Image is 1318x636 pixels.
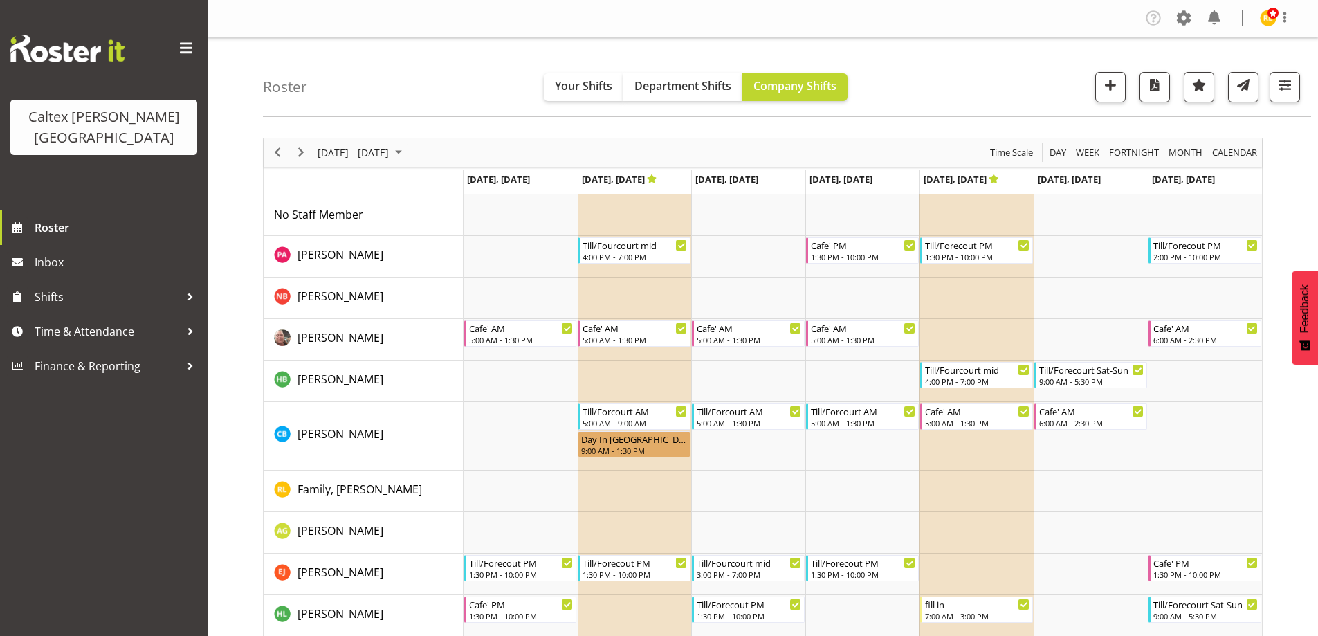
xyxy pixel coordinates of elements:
h4: Roster [263,79,307,95]
div: Cafe' AM [811,321,915,335]
a: [PERSON_NAME] [298,371,383,388]
div: 1:30 PM - 10:00 PM [811,251,915,262]
button: August 2025 [315,144,408,161]
button: Feedback - Show survey [1292,271,1318,365]
a: No Staff Member [274,206,363,223]
div: 1:30 PM - 10:00 PM [583,569,687,580]
div: Bullock, Christopher"s event - Day In Lieu Begin From Tuesday, August 26, 2025 at 9:00:00 AM GMT+... [578,431,690,457]
div: Atherton, Peter"s event - Till/Forecout PM Begin From Friday, August 29, 2025 at 1:30:00 PM GMT+1... [920,237,1033,264]
div: 1:30 PM - 10:00 PM [925,251,1029,262]
div: Till/Forecout PM [697,597,801,611]
span: [PERSON_NAME] [298,247,383,262]
span: [DATE], [DATE] [695,173,758,185]
a: [PERSON_NAME] [298,246,383,263]
button: Highlight an important date within the roster. [1184,72,1214,102]
img: Rosterit website logo [10,35,125,62]
div: 5:00 AM - 1:30 PM [811,417,915,428]
div: Lewis, Hayden"s event - Till/Forecout PM Begin From Wednesday, August 27, 2025 at 1:30:00 PM GMT+... [692,597,805,623]
span: Fortnight [1108,144,1160,161]
div: Till/Forcourt AM [811,404,915,418]
div: Broome, Heath"s event - Till/Fourcourt mid Begin From Friday, August 29, 2025 at 4:00:00 PM GMT+1... [920,362,1033,388]
div: Bullock, Christopher"s event - Till/Forcourt AM Begin From Tuesday, August 26, 2025 at 5:00:00 AM... [578,403,690,430]
div: Braxton, Jeanette"s event - Cafe' AM Begin From Wednesday, August 27, 2025 at 5:00:00 AM GMT+12:0... [692,320,805,347]
span: Month [1167,144,1204,161]
div: 3:00 PM - 7:00 PM [697,569,801,580]
span: [DATE], [DATE] [1038,173,1101,185]
button: Send a list of all shifts for the selected filtered period to all rostered employees. [1228,72,1258,102]
div: Till/Forecout PM [925,238,1029,252]
div: Lewis, Hayden"s event - Cafe' PM Begin From Monday, August 25, 2025 at 1:30:00 PM GMT+12:00 Ends ... [464,597,577,623]
span: [DATE], [DATE] [467,173,530,185]
span: Time Scale [989,144,1034,161]
a: [PERSON_NAME] [298,564,383,581]
div: Braxton, Jeanette"s event - Cafe' AM Begin From Tuesday, August 26, 2025 at 5:00:00 AM GMT+12:00 ... [578,320,690,347]
div: Braxton, Jeanette"s event - Cafe' AM Begin From Monday, August 25, 2025 at 5:00:00 AM GMT+12:00 E... [464,320,577,347]
div: Day In [GEOGRAPHIC_DATA] [581,432,687,446]
div: Till/Fourcourt mid [583,238,687,252]
div: 5:00 AM - 1:30 PM [469,334,574,345]
span: [PERSON_NAME] [298,289,383,304]
span: Shifts [35,287,180,307]
div: 2:00 PM - 10:00 PM [1153,251,1258,262]
div: Braxton, Jeanette"s event - Cafe' AM Begin From Thursday, August 28, 2025 at 5:00:00 AM GMT+12:00... [806,320,919,347]
div: 5:00 AM - 9:00 AM [583,417,687,428]
span: calendar [1211,144,1258,161]
a: Family, [PERSON_NAME] [298,481,422,498]
button: Your Shifts [544,73,623,101]
div: 5:00 AM - 1:30 PM [925,417,1029,428]
div: Atherton, Peter"s event - Cafe' PM Begin From Thursday, August 28, 2025 at 1:30:00 PM GMT+12:00 E... [806,237,919,264]
button: Timeline Week [1074,144,1102,161]
div: Bullock, Christopher"s event - Till/Forcourt AM Begin From Wednesday, August 27, 2025 at 5:00:00 ... [692,403,805,430]
div: Cafe' AM [925,404,1029,418]
span: Your Shifts [555,78,612,93]
div: Braxton, Jeanette"s event - Cafe' AM Begin From Sunday, August 31, 2025 at 6:00:00 AM GMT+12:00 E... [1148,320,1261,347]
div: Cafe' AM [697,321,801,335]
td: Broome, Heath resource [264,361,464,402]
div: 6:00 AM - 2:30 PM [1039,417,1144,428]
span: [DATE], [DATE] [924,173,999,185]
div: Bullock, Christopher"s event - Cafe' AM Begin From Saturday, August 30, 2025 at 6:00:00 AM GMT+12... [1034,403,1147,430]
a: [PERSON_NAME] [298,426,383,442]
div: Bullock, Christopher"s event - Till/Forcourt AM Begin From Thursday, August 28, 2025 at 5:00:00 A... [806,403,919,430]
div: 5:00 AM - 1:30 PM [697,334,801,345]
div: Johns, Erin"s event - Till/Fourcourt mid Begin From Wednesday, August 27, 2025 at 3:00:00 PM GMT+... [692,555,805,581]
span: Time & Attendance [35,321,180,342]
span: Family, [PERSON_NAME] [298,482,422,497]
div: fill in [925,597,1029,611]
span: [DATE], [DATE] [809,173,872,185]
button: Download a PDF of the roster according to the set date range. [1139,72,1170,102]
span: [PERSON_NAME] [298,565,383,580]
div: Bullock, Christopher"s event - Cafe' AM Begin From Friday, August 29, 2025 at 5:00:00 AM GMT+12:0... [920,403,1033,430]
div: August 25 - 31, 2025 [313,138,410,167]
div: Atherton, Peter"s event - Till/Forecout PM Begin From Sunday, August 31, 2025 at 2:00:00 PM GMT+1... [1148,237,1261,264]
div: 1:30 PM - 10:00 PM [1153,569,1258,580]
button: Timeline Day [1047,144,1069,161]
button: Previous [268,144,287,161]
span: [DATE] - [DATE] [316,144,390,161]
span: [PERSON_NAME] [298,372,383,387]
div: Johns, Erin"s event - Till/Forecout PM Begin From Tuesday, August 26, 2025 at 1:30:00 PM GMT+12:0... [578,555,690,581]
a: [PERSON_NAME] [298,523,383,539]
span: Feedback [1299,284,1311,333]
div: Till/Forecout PM [469,556,574,570]
div: Till/Forecourt Sat-Sun [1153,597,1258,611]
span: [DATE], [DATE] [1152,173,1215,185]
button: Month [1210,144,1260,161]
span: No Staff Member [274,207,363,222]
div: Atherton, Peter"s event - Till/Fourcourt mid Begin From Tuesday, August 26, 2025 at 4:00:00 PM GM... [578,237,690,264]
button: Department Shifts [623,73,742,101]
span: Finance & Reporting [35,356,180,376]
div: 7:00 AM - 3:00 PM [925,610,1029,621]
a: [PERSON_NAME] [298,606,383,622]
div: 1:30 PM - 10:00 PM [469,569,574,580]
span: [DATE], [DATE] [582,173,657,185]
div: Till/Forcourt AM [697,404,801,418]
div: Caltex [PERSON_NAME][GEOGRAPHIC_DATA] [24,107,183,148]
span: Department Shifts [634,78,731,93]
div: Till/Fourcourt mid [697,556,801,570]
button: Timeline Month [1166,144,1205,161]
div: 9:00 AM - 1:30 PM [581,445,687,456]
span: Inbox [35,252,201,273]
div: 4:00 PM - 7:00 PM [925,376,1029,387]
div: Cafe' AM [469,321,574,335]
